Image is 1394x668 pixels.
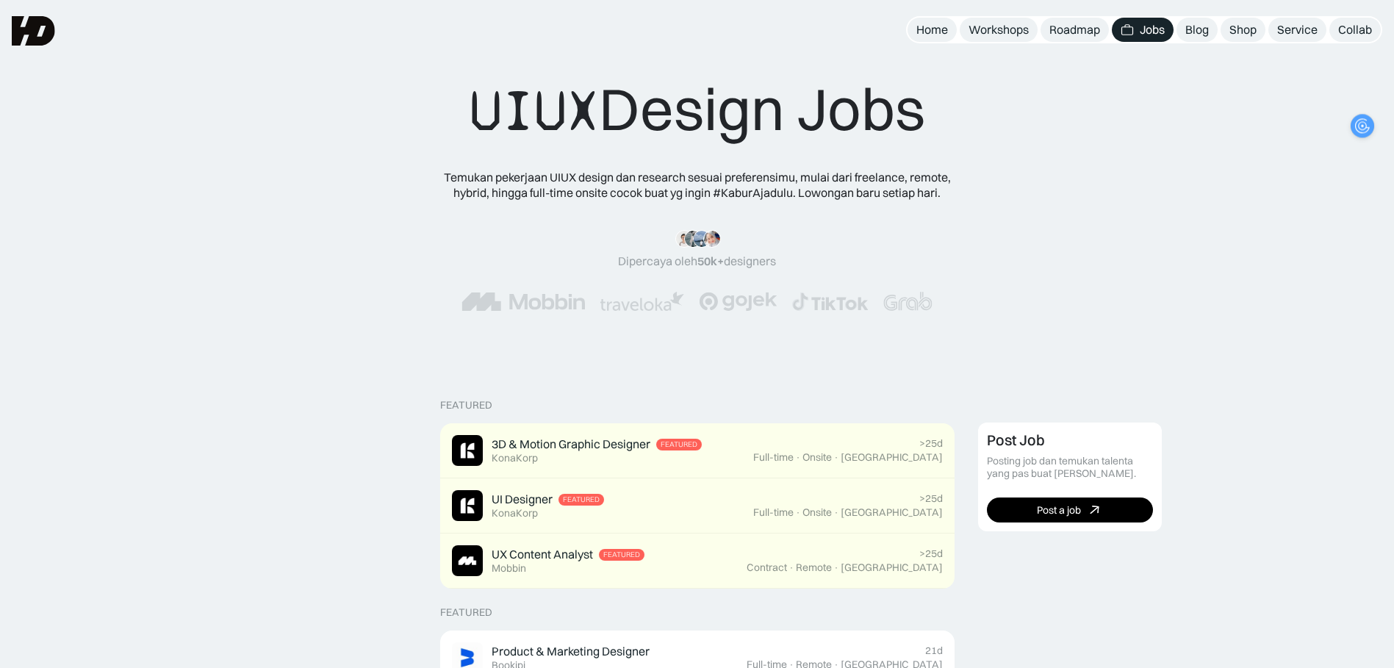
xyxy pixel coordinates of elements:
[1268,18,1326,42] a: Service
[492,492,553,507] div: UI Designer
[603,550,640,559] div: Featured
[1338,22,1372,37] div: Collab
[1037,504,1081,517] div: Post a job
[1329,18,1381,42] a: Collab
[452,490,483,521] img: Job Image
[492,507,538,520] div: KonaKorp
[969,22,1029,37] div: Workshops
[1112,18,1174,42] a: Jobs
[841,506,943,519] div: [GEOGRAPHIC_DATA]
[916,22,948,37] div: Home
[833,561,839,574] div: ·
[795,451,801,464] div: ·
[440,399,492,412] div: Featured
[440,534,955,589] a: Job ImageUX Content AnalystFeaturedMobbin>25dContract·Remote·[GEOGRAPHIC_DATA]
[841,451,943,464] div: [GEOGRAPHIC_DATA]
[697,254,724,268] span: 50k+
[492,452,538,464] div: KonaKorp
[1185,22,1209,37] div: Blog
[908,18,957,42] a: Home
[1049,22,1100,37] div: Roadmap
[1041,18,1109,42] a: Roadmap
[919,547,943,560] div: >25d
[925,644,943,657] div: 21d
[1140,22,1165,37] div: Jobs
[433,170,962,201] div: Temukan pekerjaan UIUX design dan research sesuai preferensimu, mulai dari freelance, remote, hyb...
[987,498,1153,522] a: Post a job
[492,562,526,575] div: Mobbin
[919,492,943,505] div: >25d
[1221,18,1265,42] a: Shop
[960,18,1038,42] a: Workshops
[492,437,650,452] div: 3D & Motion Graphic Designer
[1176,18,1218,42] a: Blog
[795,506,801,519] div: ·
[492,644,650,659] div: Product & Marketing Designer
[796,561,832,574] div: Remote
[987,431,1045,449] div: Post Job
[802,506,832,519] div: Onsite
[753,451,794,464] div: Full-time
[833,506,839,519] div: ·
[452,435,483,466] img: Job Image
[833,451,839,464] div: ·
[841,561,943,574] div: [GEOGRAPHIC_DATA]
[753,506,794,519] div: Full-time
[492,547,593,562] div: UX Content Analyst
[1277,22,1318,37] div: Service
[661,440,697,449] div: Featured
[618,254,776,269] div: Dipercaya oleh designers
[563,495,600,504] div: Featured
[440,423,955,478] a: Job Image3D & Motion Graphic DesignerFeaturedKonaKorp>25dFull-time·Onsite·[GEOGRAPHIC_DATA]
[1229,22,1257,37] div: Shop
[470,73,925,146] div: Design Jobs
[919,437,943,450] div: >25d
[802,451,832,464] div: Onsite
[440,606,492,619] div: Featured
[440,478,955,534] a: Job ImageUI DesignerFeaturedKonaKorp>25dFull-time·Onsite·[GEOGRAPHIC_DATA]
[747,561,787,574] div: Contract
[788,561,794,574] div: ·
[987,455,1153,480] div: Posting job dan temukan talenta yang pas buat [PERSON_NAME].
[452,545,483,576] img: Job Image
[470,76,599,146] span: UIUX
